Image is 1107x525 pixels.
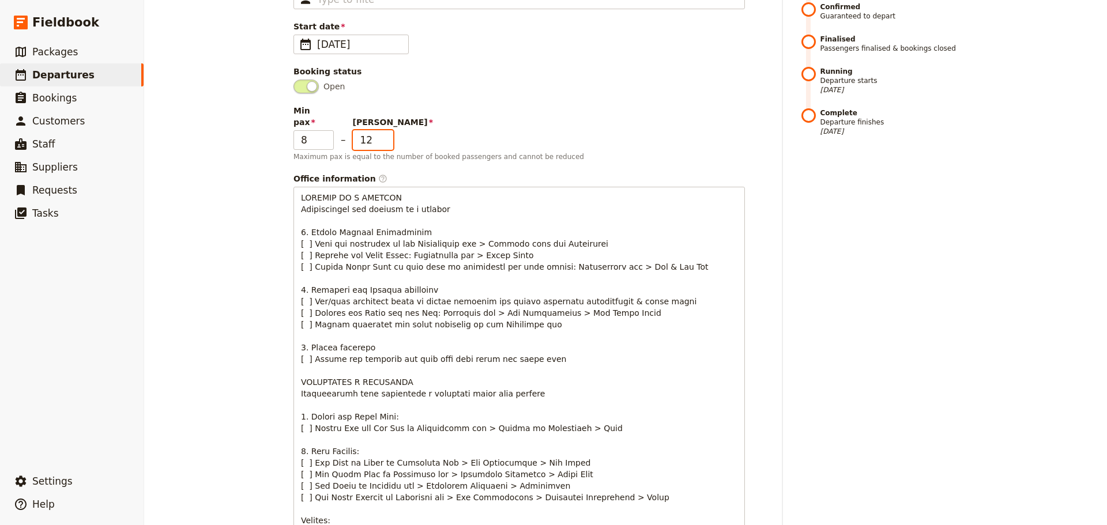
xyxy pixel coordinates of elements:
strong: Finalised [820,35,958,44]
strong: Running [820,67,958,76]
span: [DATE] [317,37,401,51]
span: Packages [32,46,78,58]
span: Staff [32,138,55,150]
span: Min pax [293,105,334,128]
input: [PERSON_NAME] [353,130,393,150]
span: ​ [378,174,387,183]
strong: Complete [820,108,958,118]
input: Min pax [293,130,334,150]
span: [PERSON_NAME] [353,116,393,128]
span: Bookings [32,92,77,104]
div: Office information [293,173,745,184]
span: Departures [32,69,95,81]
span: Requests [32,184,77,196]
span: [DATE] [820,127,958,136]
span: Settings [32,475,73,487]
span: Customers [32,115,85,127]
span: Departure finishes [820,108,958,136]
span: Open [323,81,345,92]
span: Start date [293,21,745,32]
span: Suppliers [32,161,78,173]
span: ​ [299,37,312,51]
span: Fieldbook [32,14,99,31]
span: [DATE] [820,85,958,95]
span: Departure starts [820,67,958,95]
strong: Confirmed [820,2,958,12]
span: Help [32,498,55,510]
span: Passengers finalised & bookings closed [820,35,958,53]
span: Tasks [32,207,59,219]
span: Guaranteed to depart [820,2,958,21]
span: – [341,133,346,150]
div: Booking status [293,66,745,77]
p: Maximum pax is equal to the number of booked passengers and cannot be reduced [293,152,745,161]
